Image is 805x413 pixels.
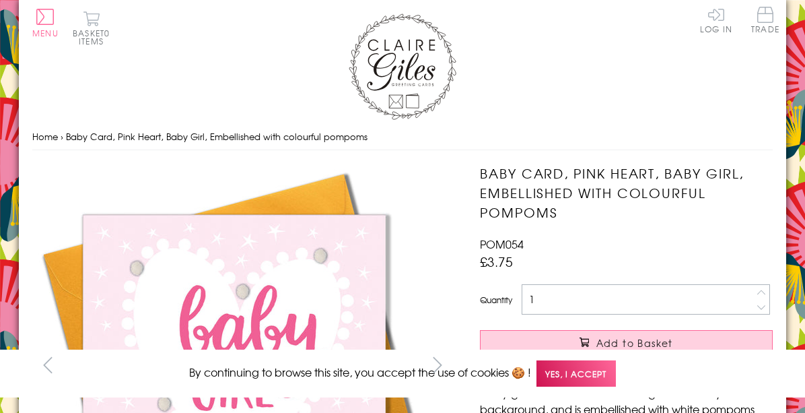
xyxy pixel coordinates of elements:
span: Menu [32,27,59,39]
span: £3.75 [480,252,513,271]
button: Basket0 items [73,11,110,45]
span: POM054 [480,236,524,252]
h1: Baby Card, Pink Heart, Baby Girl, Embellished with colourful pompoms [480,164,773,222]
button: Menu [32,9,59,37]
span: Add to Basket [596,336,673,350]
img: Claire Giles Greetings Cards [349,13,456,120]
nav: breadcrumbs [32,123,773,151]
button: Add to Basket [480,330,773,355]
button: next [423,350,453,380]
button: prev [32,350,63,380]
span: Baby Card, Pink Heart, Baby Girl, Embellished with colourful pompoms [66,130,367,143]
span: Yes, I accept [536,360,616,387]
span: › [61,130,63,143]
a: Home [32,130,58,143]
span: 0 items [79,27,110,47]
label: Quantity [480,294,512,306]
span: Trade [751,7,779,33]
a: Trade [751,7,779,36]
a: Log In [700,7,732,33]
